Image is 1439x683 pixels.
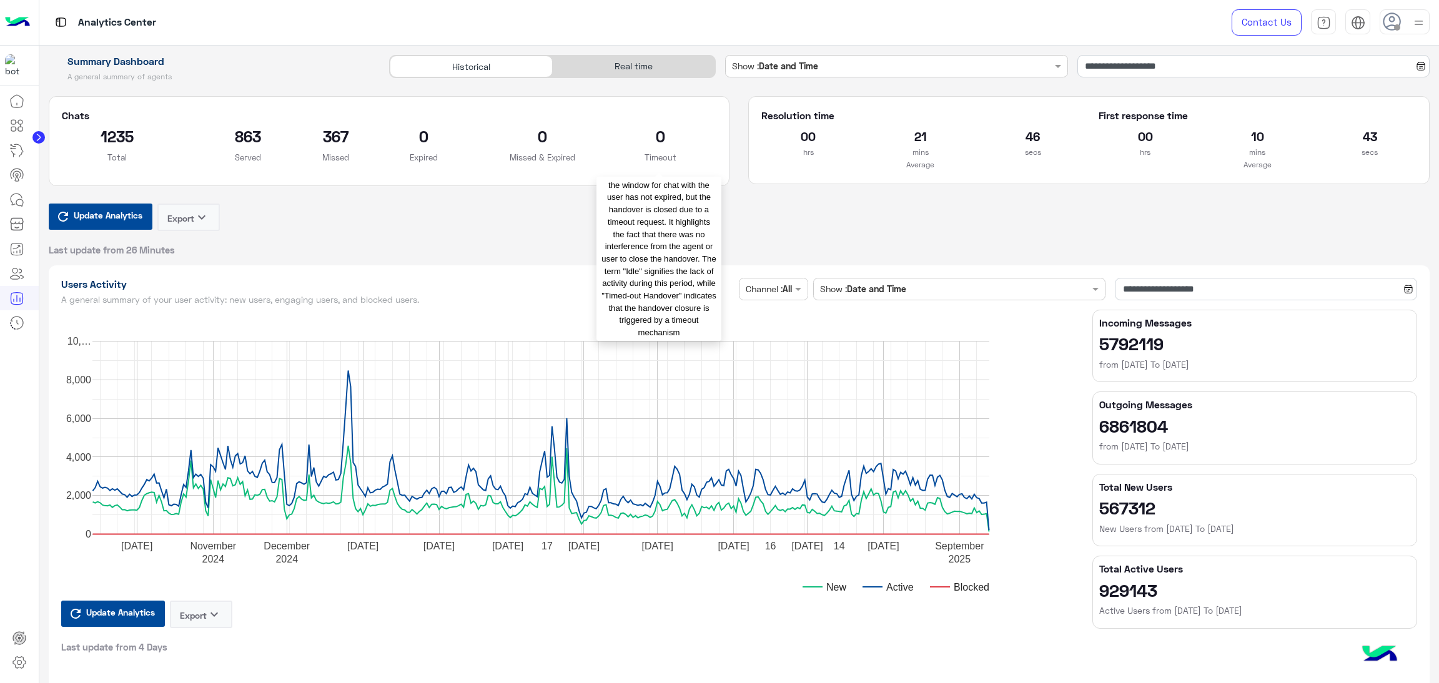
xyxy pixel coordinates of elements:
[390,56,552,77] div: Historical
[264,540,310,551] text: December
[954,581,989,592] text: Blocked
[423,540,454,551] text: [DATE]
[67,336,91,346] text: 10,…
[71,207,146,224] span: Update Analytics
[886,581,914,592] text: Active
[61,310,1071,609] svg: A chart.
[492,540,523,551] text: [DATE]
[833,540,844,551] text: 14
[761,159,1079,171] p: Average
[1099,580,1410,600] h2: 929143
[1099,398,1410,411] h5: Outgoing Messages
[1099,481,1410,493] h5: Total New Users
[1099,358,1410,371] h6: from [DATE] To [DATE]
[1411,15,1427,31] img: profile
[275,553,298,564] text: 2024
[322,126,349,146] h2: 367
[66,451,91,462] text: 4,000
[764,540,776,551] text: 16
[553,56,715,77] div: Real time
[49,204,152,230] button: Update Analytics
[791,540,823,551] text: [DATE]
[190,540,236,551] text: November
[62,109,717,122] h5: Chats
[1099,126,1192,146] h2: 00
[49,55,375,67] h1: Summary Dashboard
[157,204,220,231] button: Exportkeyboard_arrow_down
[1099,109,1417,122] h5: First response time
[121,540,152,551] text: [DATE]
[641,540,673,551] text: [DATE]
[192,151,304,164] p: Served
[986,126,1080,146] h2: 46
[61,278,734,290] h1: Users Activity
[5,54,27,77] img: 1403182699927242
[368,151,480,164] p: Expired
[1099,498,1410,518] h2: 567312
[1311,9,1336,36] a: tab
[874,126,967,146] h2: 21
[207,607,222,622] i: keyboard_arrow_down
[948,553,971,564] text: 2025
[826,581,846,592] text: New
[1210,126,1304,146] h2: 10
[605,151,716,164] p: Timeout
[1099,333,1410,353] h2: 5792119
[1099,440,1410,453] h6: from [DATE] To [DATE]
[1099,416,1410,436] h2: 6861804
[368,126,480,146] h2: 0
[761,109,1079,122] h5: Resolution time
[1099,604,1410,617] h6: Active Users from [DATE] To [DATE]
[66,374,91,385] text: 8,000
[192,126,304,146] h2: 863
[874,146,967,159] p: mins
[1323,126,1417,146] h2: 43
[78,14,156,31] p: Analytics Center
[66,413,91,423] text: 6,000
[1317,16,1331,30] img: tab
[761,126,855,146] h2: 00
[868,540,899,551] text: [DATE]
[1099,563,1410,575] h5: Total Active Users
[53,14,69,30] img: tab
[202,553,224,564] text: 2024
[498,151,586,164] p: Missed & Expired
[986,146,1080,159] p: secs
[541,540,553,551] text: 17
[1099,317,1410,329] h5: Incoming Messages
[1099,159,1417,171] p: Average
[347,540,378,551] text: [DATE]
[49,72,375,82] h5: A general summary of agents
[498,126,586,146] h2: 0
[935,540,984,551] text: September
[568,540,599,551] text: [DATE]
[86,529,91,539] text: 0
[718,540,749,551] text: [DATE]
[83,604,158,621] span: Update Analytics
[1351,16,1365,30] img: tab
[1210,146,1304,159] p: mins
[66,490,91,501] text: 2,000
[62,126,174,146] h2: 1235
[170,601,232,628] button: Exportkeyboard_arrow_down
[49,243,175,256] span: Last update from 26 Minutes
[5,9,30,36] img: Logo
[761,146,855,159] p: hrs
[1232,9,1302,36] a: Contact Us
[62,151,174,164] p: Total
[605,126,716,146] h2: 0
[61,641,167,653] span: Last update from 4 Days
[1323,146,1417,159] p: secs
[61,601,165,627] button: Update Analytics
[1099,523,1410,535] h6: New Users from [DATE] To [DATE]
[322,151,349,164] p: Missed
[194,210,209,225] i: keyboard_arrow_down
[1099,146,1192,159] p: hrs
[61,295,734,305] h5: A general summary of your user activity: new users, engaging users, and blocked users.
[1358,633,1402,677] img: hulul-logo.png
